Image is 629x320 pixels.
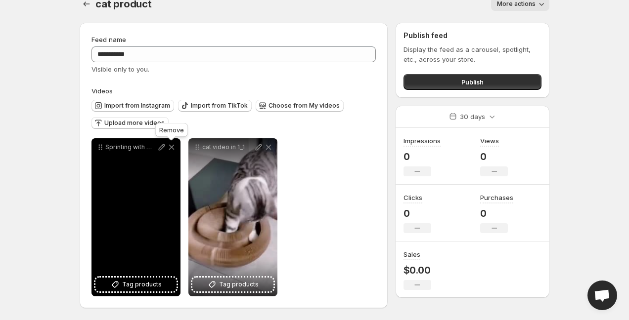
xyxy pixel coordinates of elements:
p: $0.00 [404,264,431,276]
div: Sprinting with more and more moneyTag products [91,138,180,296]
span: Choose from My videos [269,102,340,110]
p: 30 days [460,112,485,121]
h3: Impressions [404,136,441,146]
h3: Views [480,136,499,146]
span: Import from TikTok [191,102,248,110]
span: Tag products [219,280,259,289]
span: Import from Instagram [104,102,170,110]
button: Upload more videos [91,117,169,129]
span: Publish [461,77,484,87]
h2: Publish feed [404,31,541,40]
p: Display the feed as a carousel, spotlight, etc., across your store. [404,44,541,64]
p: 0 [480,207,513,219]
p: cat video in 1_1 [202,143,254,151]
button: Publish [404,74,541,90]
span: Feed name [91,36,126,43]
p: Sprinting with more and more money [105,143,157,151]
span: Upload more videos [104,119,165,127]
button: Tag products [95,278,177,291]
p: 0 [404,207,431,219]
p: 0 [404,151,441,162]
button: Tag products [192,278,273,291]
p: 0 [480,151,508,162]
button: Import from TikTok [178,100,252,112]
span: Tag products [122,280,162,289]
span: Videos [91,87,113,95]
a: Open chat [587,280,617,310]
h3: Clicks [404,193,422,202]
div: cat video in 1_1Tag products [188,138,277,296]
span: Visible only to you. [91,65,149,73]
h3: Purchases [480,193,513,202]
button: Import from Instagram [91,100,174,112]
button: Choose from My videos [256,100,344,112]
h3: Sales [404,249,420,259]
